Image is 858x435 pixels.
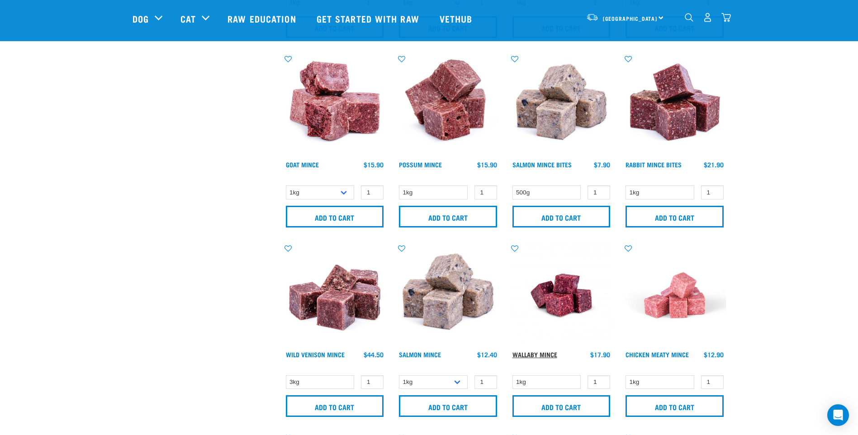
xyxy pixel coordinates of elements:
a: Wild Venison Mince [286,353,345,356]
input: 1 [588,185,610,199]
div: $15.90 [477,161,497,168]
img: home-icon-1@2x.png [685,13,693,22]
img: 1102 Possum Mince 01 [397,54,499,157]
span: [GEOGRAPHIC_DATA] [603,17,658,20]
a: Get started with Raw [308,0,431,37]
div: $12.40 [477,351,497,358]
a: Wallaby Mince [512,353,557,356]
a: Goat Mince [286,163,319,166]
a: Rabbit Mince Bites [626,163,682,166]
img: home-icon@2x.png [721,13,731,22]
input: 1 [361,375,384,389]
div: $12.90 [704,351,724,358]
div: $44.50 [364,351,384,358]
input: 1 [474,375,497,389]
a: Chicken Meaty Mince [626,353,689,356]
img: user.png [703,13,712,22]
input: Add to cart [512,395,611,417]
input: 1 [474,185,497,199]
img: Chicken Meaty Mince [623,244,726,346]
a: Dog [133,12,149,25]
img: Pile Of Cubed Wild Venison Mince For Pets [284,244,386,346]
input: Add to cart [286,206,384,227]
div: Open Intercom Messenger [827,404,849,426]
a: Salmon Mince [399,353,441,356]
input: 1 [361,185,384,199]
input: 1 [588,375,610,389]
img: 1141 Salmon Mince 01 [397,244,499,346]
input: Add to cart [399,395,497,417]
a: Salmon Mince Bites [512,163,572,166]
a: Cat [180,12,196,25]
img: van-moving.png [586,13,598,21]
img: Wallaby Mince 1675 [510,244,613,346]
input: 1 [701,185,724,199]
a: Raw Education [218,0,307,37]
input: Add to cart [626,206,724,227]
a: Vethub [431,0,484,37]
div: $17.90 [590,351,610,358]
input: Add to cart [286,395,384,417]
img: 1077 Wild Goat Mince 01 [284,54,386,157]
div: $7.90 [594,161,610,168]
div: $15.90 [364,161,384,168]
input: Add to cart [512,206,611,227]
a: Possum Mince [399,163,442,166]
div: $21.90 [704,161,724,168]
img: Whole Minced Rabbit Cubes 01 [623,54,726,157]
input: Add to cart [626,395,724,417]
input: 1 [701,375,724,389]
img: 1141 Salmon Mince 01 [510,54,613,157]
input: Add to cart [399,206,497,227]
